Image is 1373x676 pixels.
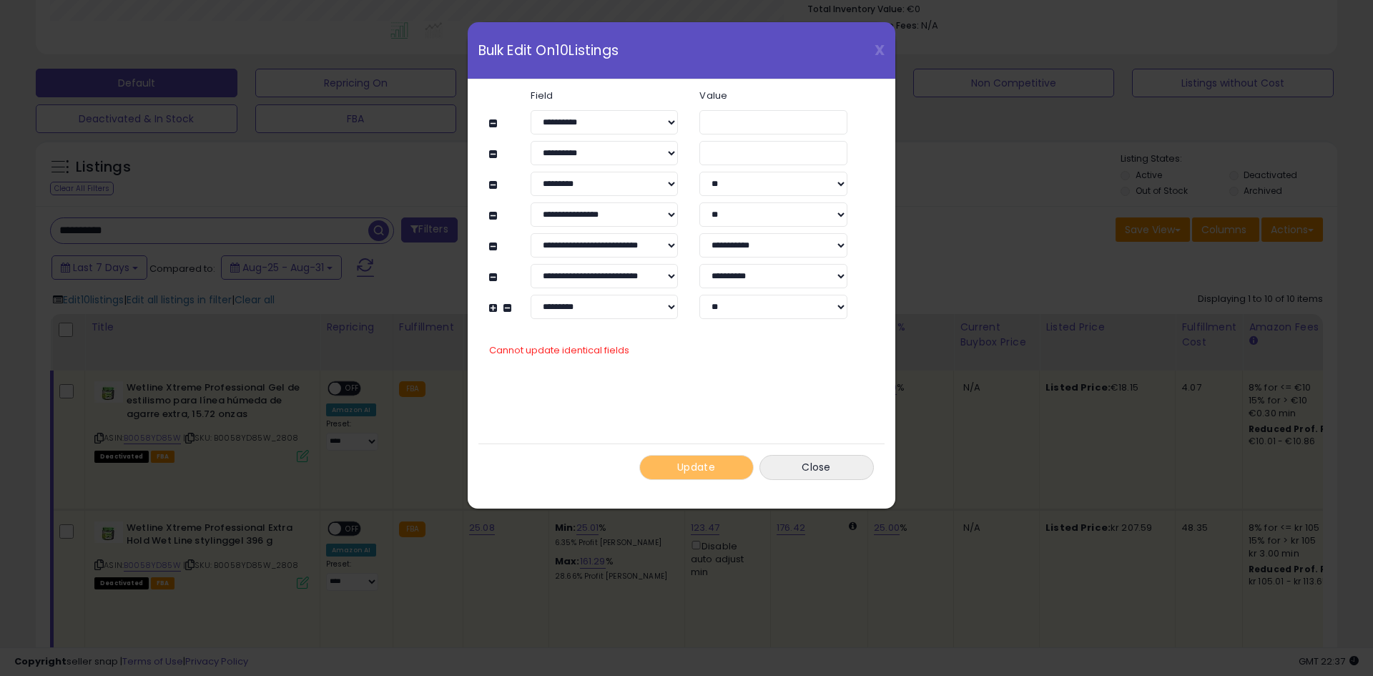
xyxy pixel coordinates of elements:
[520,91,689,100] label: Field
[875,40,885,60] span: X
[689,91,857,100] label: Value
[759,455,874,480] button: Close
[478,44,619,57] span: Bulk Edit On 10 Listings
[489,343,629,357] span: Cannot update identical fields
[677,460,715,474] span: Update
